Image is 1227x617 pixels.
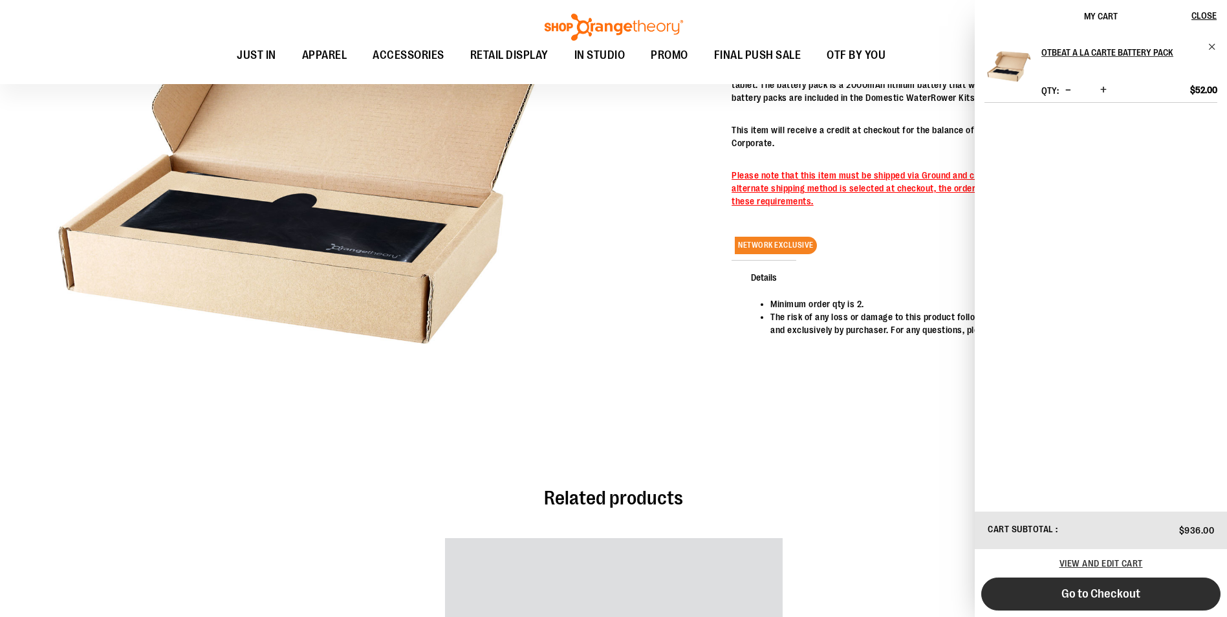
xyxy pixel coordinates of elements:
[1041,42,1217,63] a: OTbeat A LA Carte Battery Pack
[1097,84,1110,97] button: Increase product quantity
[1208,42,1217,52] a: Remove item
[457,41,561,70] a: RETAIL DISPLAY
[1191,10,1217,21] span: Close
[714,41,801,70] span: FINAL PUSH SALE
[984,42,1217,103] li: Product
[770,310,1191,336] li: The risk of any loss or damage to this product following purchaser’s receipt thereof will be born...
[732,124,1204,149] p: This item will receive a credit at checkout for the balance of the product which will be billed d...
[1059,558,1143,568] a: View and edit cart
[373,41,444,70] span: ACCESSORIES
[561,41,638,70] a: IN STUDIO
[988,524,1054,534] span: Cart Subtotal
[1061,587,1140,601] span: Go to Checkout
[1084,11,1118,21] span: My Cart
[984,42,1033,91] img: OTbeat A LA Carte Battery Pack
[981,578,1221,611] button: Go to Checkout
[470,41,548,70] span: RETAIL DISPLAY
[732,260,796,294] span: Details
[732,65,1204,104] p: The OTconnect WaterRower Replacement Battery Pack is used to power your OTconnect WaterRower cons...
[1179,525,1215,536] span: $936.00
[1041,42,1200,63] h2: OTbeat A LA Carte Battery Pack
[224,41,289,70] a: JUST IN
[770,298,1191,310] li: Minimum order qty is 2.
[360,41,457,70] a: ACCESSORIES
[651,41,688,70] span: PROMO
[814,41,898,70] a: OTF BY YOU
[827,41,885,70] span: OTF BY YOU
[574,41,625,70] span: IN STUDIO
[638,41,701,70] a: PROMO
[1041,85,1059,96] label: Qty
[735,237,817,254] span: NETWORK EXCLUSIVE
[302,41,347,70] span: APPAREL
[237,41,276,70] span: JUST IN
[984,42,1033,99] a: OTbeat A LA Carte Battery Pack
[1062,84,1074,97] button: Decrease product quantity
[701,41,814,70] a: FINAL PUSH SALE
[544,487,683,509] span: Related products
[543,14,685,41] img: Shop Orangetheory
[1190,84,1217,96] span: $52.00
[289,41,360,70] a: APPAREL
[732,170,1184,206] span: Please note that this item must be shipped via Ground and can only be shipped within [GEOGRAPHIC_...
